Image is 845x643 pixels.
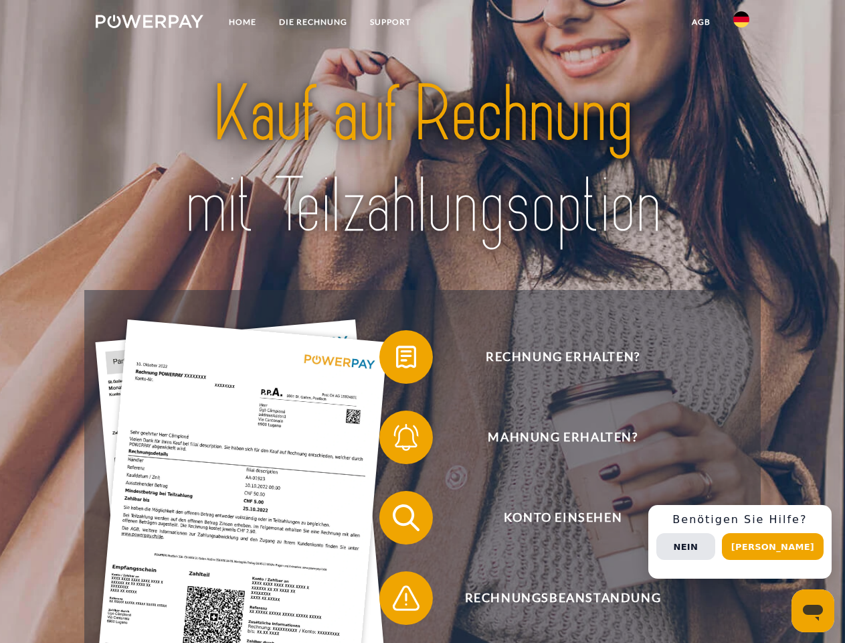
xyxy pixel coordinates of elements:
button: [PERSON_NAME] [722,533,824,560]
div: Schnellhilfe [648,505,832,579]
img: logo-powerpay-white.svg [96,15,203,28]
img: qb_search.svg [389,501,423,534]
img: qb_bill.svg [389,340,423,374]
a: DIE RECHNUNG [268,10,359,34]
img: de [733,11,749,27]
span: Rechnungsbeanstandung [399,571,727,625]
button: Rechnung erhalten? [379,330,727,384]
img: qb_warning.svg [389,581,423,615]
img: title-powerpay_de.svg [128,64,717,257]
a: Home [217,10,268,34]
h3: Benötigen Sie Hilfe? [656,513,824,526]
span: Konto einsehen [399,491,727,545]
iframe: Schaltfläche zum Öffnen des Messaging-Fensters [791,589,834,632]
img: qb_bell.svg [389,421,423,454]
button: Mahnung erhalten? [379,411,727,464]
button: Konto einsehen [379,491,727,545]
a: agb [680,10,722,34]
button: Rechnungsbeanstandung [379,571,727,625]
span: Rechnung erhalten? [399,330,727,384]
span: Mahnung erhalten? [399,411,727,464]
button: Nein [656,533,715,560]
a: SUPPORT [359,10,422,34]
